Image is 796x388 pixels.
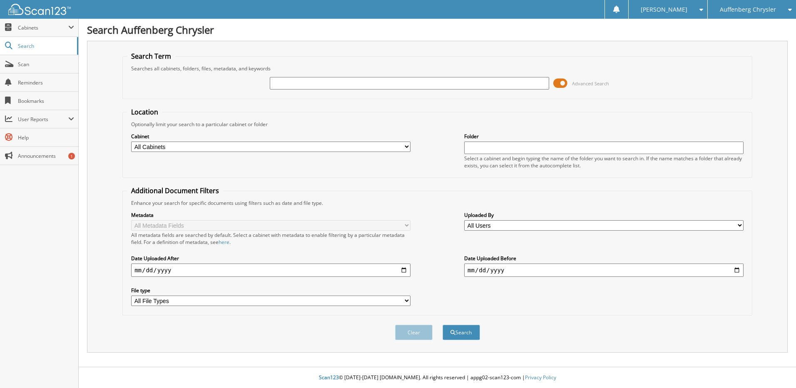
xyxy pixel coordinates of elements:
span: Scan [18,61,74,68]
button: Clear [395,325,433,340]
label: Uploaded By [464,211,744,219]
span: Announcements [18,152,74,159]
label: Date Uploaded After [131,255,410,262]
div: Optionally limit your search to a particular cabinet or folder [127,121,748,128]
a: Privacy Policy [525,374,556,381]
span: [PERSON_NAME] [641,7,687,12]
h1: Search Auffenberg Chrysler [87,23,788,37]
span: Search [18,42,73,50]
span: Bookmarks [18,97,74,104]
input: end [464,264,744,277]
button: Search [443,325,480,340]
label: Metadata [131,211,410,219]
span: Cabinets [18,24,68,31]
span: Auffenberg Chrysler [720,7,776,12]
div: Enhance your search for specific documents using filters such as date and file type. [127,199,748,206]
span: User Reports [18,116,68,123]
label: Date Uploaded Before [464,255,744,262]
div: 1 [68,153,75,159]
div: © [DATE]-[DATE] [DOMAIN_NAME]. All rights reserved | appg02-scan123-com | [79,368,796,388]
label: File type [131,287,410,294]
span: Reminders [18,79,74,86]
span: Help [18,134,74,141]
label: Cabinet [131,133,410,140]
label: Folder [464,133,744,140]
legend: Search Term [127,52,175,61]
legend: Location [127,107,162,117]
div: All metadata fields are searched by default. Select a cabinet with metadata to enable filtering b... [131,231,410,246]
span: Scan123 [319,374,339,381]
a: here [219,239,229,246]
input: start [131,264,410,277]
div: Searches all cabinets, folders, files, metadata, and keywords [127,65,748,72]
legend: Additional Document Filters [127,186,223,195]
div: Select a cabinet and begin typing the name of the folder you want to search in. If the name match... [464,155,744,169]
span: Advanced Search [572,80,609,87]
img: scan123-logo-white.svg [8,4,71,15]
